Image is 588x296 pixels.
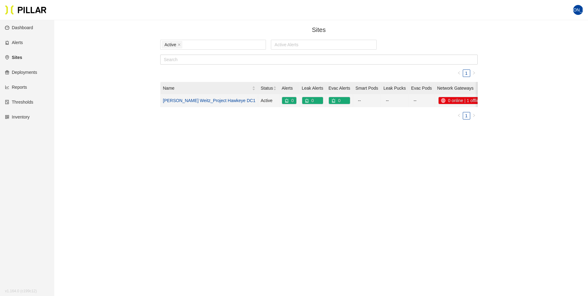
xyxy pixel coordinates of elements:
[5,114,30,119] a: qrcodeInventory
[441,98,448,103] span: global
[5,100,33,105] a: exceptionThresholds
[165,41,176,48] span: Active
[160,55,478,65] input: Search
[5,5,46,15] img: Pillar Technologies
[302,98,316,103] a: alert0
[5,40,23,45] a: alertAlerts
[472,114,476,117] span: right
[381,82,409,94] th: Leak Pucks
[409,82,435,94] th: Evac Pods
[470,70,478,77] li: Next Page
[470,112,478,119] button: right
[463,70,470,77] a: 1
[457,114,461,117] span: left
[5,25,33,30] a: dashboardDashboard
[386,97,406,104] div: --
[285,98,291,103] span: alert
[282,98,296,103] a: alert0
[455,70,463,77] button: left
[455,112,463,119] li: Previous Page
[258,94,279,107] td: Active
[279,82,299,94] th: Alerts
[413,97,432,104] div: --
[470,112,478,119] li: Next Page
[163,85,252,92] span: Name
[470,70,478,77] button: right
[463,112,470,119] a: 1
[455,70,463,77] li: Previous Page
[312,26,325,33] span: Sites
[163,98,256,103] a: [PERSON_NAME] Weitz_Project Hawkeye DC1
[457,71,461,75] span: left
[5,55,22,60] a: environmentSites
[299,82,326,94] th: Leak Alerts
[455,112,463,119] button: left
[472,71,476,75] span: right
[435,82,489,94] th: Network Gateways
[261,85,273,92] span: Status
[305,98,312,103] span: alert
[178,43,181,47] span: close
[463,70,470,77] li: 1
[326,82,353,94] th: Evac Alerts
[358,97,378,104] div: --
[329,98,343,103] a: alert0
[353,82,381,94] th: Smart Pods
[331,98,338,103] span: alert
[5,70,37,75] a: giftDeployments
[5,85,27,90] a: line-chartReports
[439,97,484,104] div: 0 online | 1 offline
